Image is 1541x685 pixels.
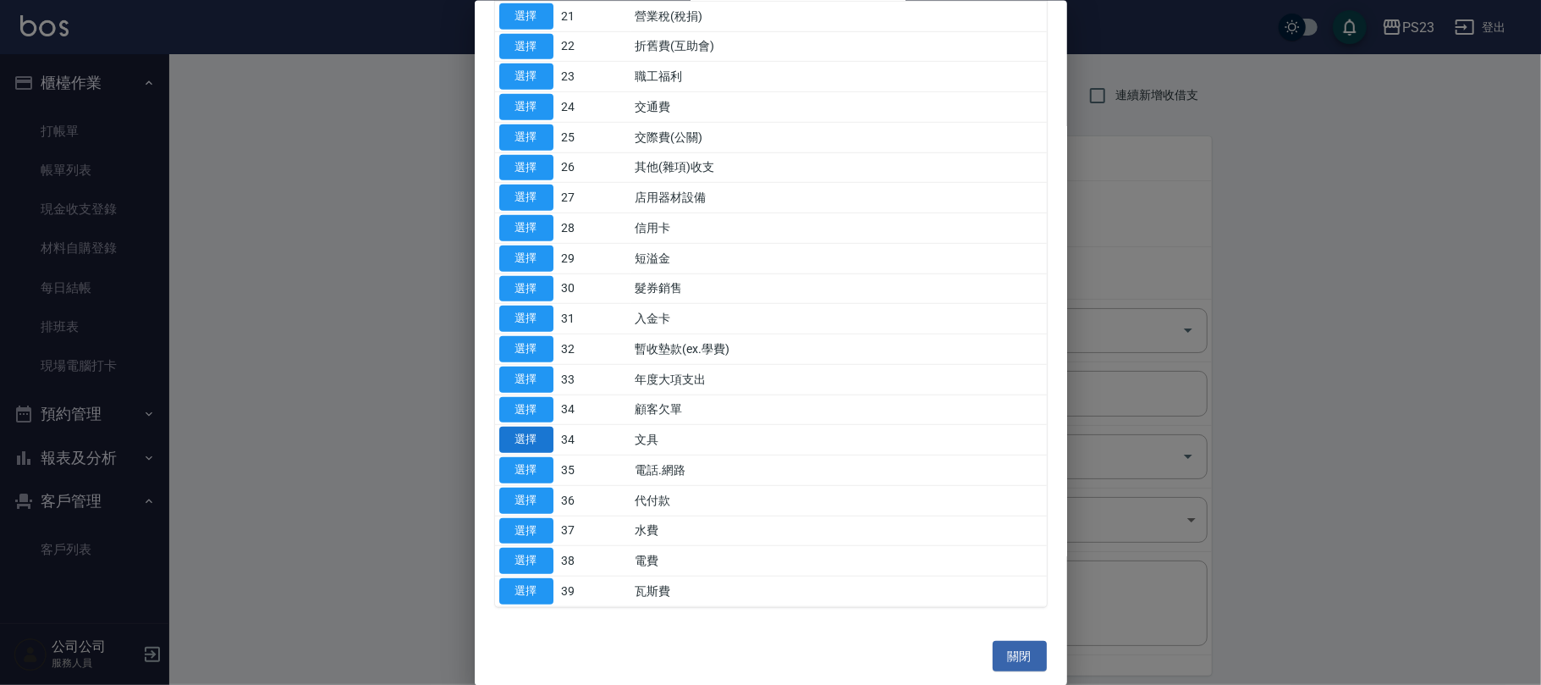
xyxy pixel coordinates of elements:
[558,91,631,122] td: 24
[630,213,1046,243] td: 信用卡
[558,485,631,516] td: 36
[499,366,553,392] button: 選擇
[630,545,1046,576] td: 電費
[558,61,631,91] td: 23
[993,640,1047,671] button: 關閉
[558,576,631,606] td: 39
[499,487,553,513] button: 選擇
[630,576,1046,606] td: 瓦斯費
[630,273,1046,304] td: 髮券銷售
[499,33,553,59] button: 選擇
[558,364,631,395] td: 33
[630,243,1046,273] td: 短溢金
[558,334,631,364] td: 32
[499,306,553,332] button: 選擇
[630,485,1046,516] td: 代付款
[558,122,631,152] td: 25
[558,303,631,334] td: 31
[499,3,553,29] button: 選擇
[630,364,1046,395] td: 年度大項支出
[630,91,1046,122] td: 交通費
[558,516,631,546] td: 37
[499,245,553,271] button: 選擇
[499,427,553,453] button: 選擇
[558,1,631,31] td: 21
[558,152,631,183] td: 26
[558,455,631,485] td: 35
[630,122,1046,152] td: 交際費(公關)
[630,152,1046,183] td: 其他(雜項)收支
[499,275,553,301] button: 選擇
[558,395,631,425] td: 34
[630,455,1046,485] td: 電話.網路
[499,457,553,483] button: 選擇
[630,182,1046,213] td: 店用器材設備
[630,303,1046,334] td: 入金卡
[558,424,631,455] td: 34
[630,61,1046,91] td: 職工福利
[630,1,1046,31] td: 營業稅(稅捐)
[558,545,631,576] td: 38
[630,424,1046,455] td: 文具
[499,185,553,211] button: 選擇
[558,31,631,62] td: 22
[499,124,553,150] button: 選擇
[558,273,631,304] td: 30
[499,94,553,120] button: 選擇
[630,31,1046,62] td: 折舊費(互助會)
[558,243,631,273] td: 29
[499,64,553,90] button: 選擇
[499,517,553,544] button: 選擇
[630,395,1046,425] td: 顧客欠單
[499,578,553,605] button: 選擇
[499,548,553,574] button: 選擇
[499,336,553,362] button: 選擇
[558,182,631,213] td: 27
[558,213,631,243] td: 28
[499,215,553,241] button: 選擇
[630,334,1046,364] td: 暫收墊款(ex.學費)
[499,396,553,423] button: 選擇
[630,516,1046,546] td: 水費
[499,154,553,180] button: 選擇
